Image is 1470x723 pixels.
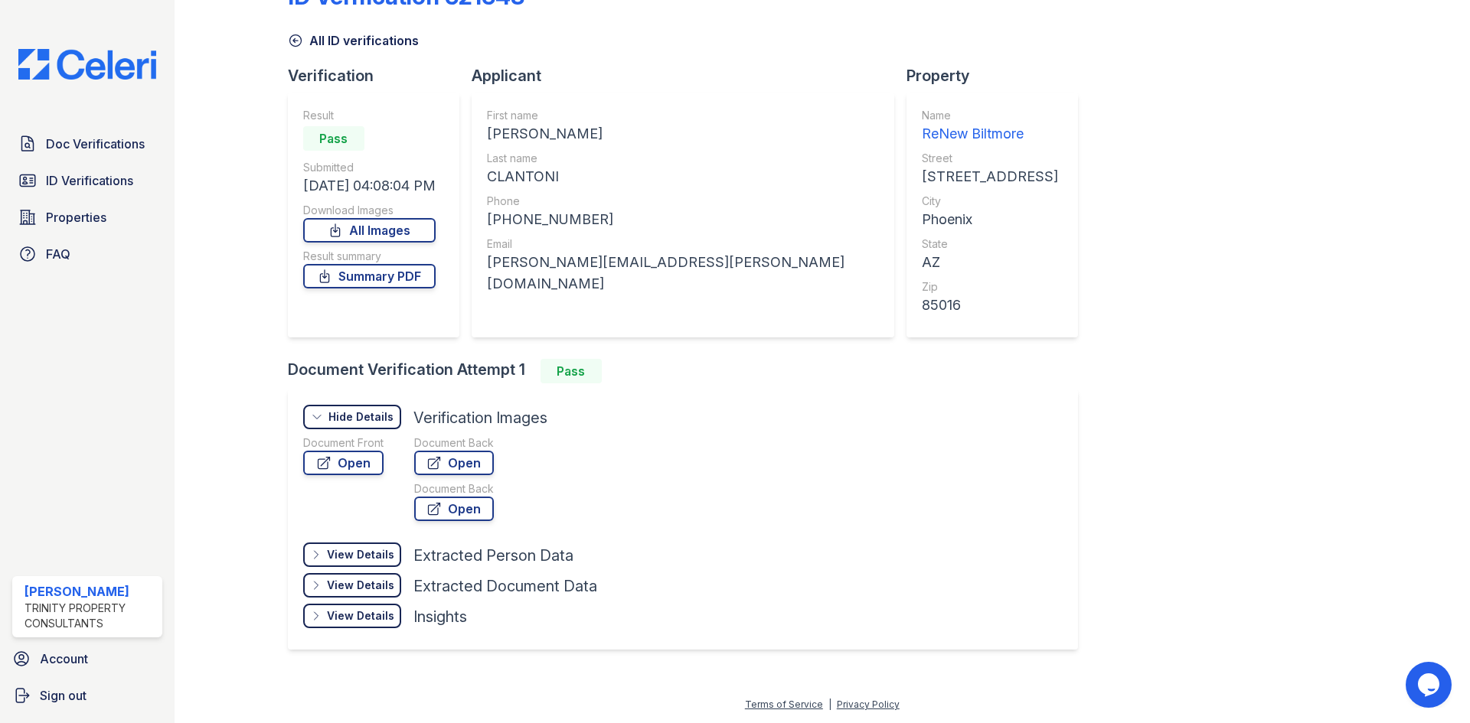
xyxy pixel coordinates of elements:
[12,202,162,233] a: Properties
[922,209,1058,230] div: Phoenix
[303,108,436,123] div: Result
[413,606,467,627] div: Insights
[12,165,162,196] a: ID Verifications
[6,49,168,80] img: CE_Logo_Blue-a8612792a0a2168367f1c8372b55b34899dd931a85d93a1a3d3e32e68fde9ad4.png
[303,249,436,264] div: Result summary
[303,175,436,197] div: [DATE] 04:08:04 PM
[413,407,547,428] div: Verification Images
[414,451,494,475] a: Open
[922,123,1058,145] div: ReNew Biltmore
[922,166,1058,187] div: [STREET_ADDRESS]
[303,451,384,475] a: Open
[922,295,1058,316] div: 85016
[414,497,494,521] a: Open
[24,582,156,601] div: [PERSON_NAME]
[541,359,602,383] div: Pass
[414,435,494,451] div: Document Back
[46,135,145,153] span: Doc Verifications
[472,65,906,86] div: Applicant
[303,126,364,151] div: Pass
[487,209,879,230] div: [PHONE_NUMBER]
[12,129,162,159] a: Doc Verifications
[303,264,436,288] a: Summary PDF
[40,686,87,705] span: Sign out
[327,578,394,593] div: View Details
[303,435,384,451] div: Document Front
[487,236,879,252] div: Email
[487,108,879,123] div: First name
[46,245,70,263] span: FAQ
[303,160,436,175] div: Submitted
[46,208,106,226] span: Properties
[288,31,419,50] a: All ID verifications
[487,151,879,166] div: Last name
[328,409,394,425] div: Hide Details
[922,151,1058,166] div: Street
[288,359,1090,383] div: Document Verification Attempt 1
[922,108,1058,123] div: Name
[288,65,472,86] div: Verification
[922,279,1058,295] div: Zip
[46,171,133,190] span: ID Verifications
[327,547,394,562] div: View Details
[922,236,1058,252] div: State
[303,218,436,243] a: All Images
[487,166,879,187] div: CLANTONI
[828,699,831,710] div: |
[906,65,1090,86] div: Property
[1406,662,1455,708] iframe: chat widget
[413,545,573,566] div: Extracted Person Data
[40,650,88,668] span: Account
[6,680,168,711] a: Sign out
[12,239,162,269] a: FAQ
[24,601,156,631] div: Trinity Property Consultants
[6,643,168,674] a: Account
[922,252,1058,273] div: AZ
[922,194,1058,209] div: City
[922,108,1058,145] a: Name ReNew Biltmore
[745,699,823,710] a: Terms of Service
[327,608,394,624] div: View Details
[487,252,879,295] div: [PERSON_NAME][EMAIL_ADDRESS][PERSON_NAME][DOMAIN_NAME]
[303,203,436,218] div: Download Images
[487,194,879,209] div: Phone
[837,699,900,710] a: Privacy Policy
[413,575,597,597] div: Extracted Document Data
[414,481,494,497] div: Document Back
[487,123,879,145] div: [PERSON_NAME]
